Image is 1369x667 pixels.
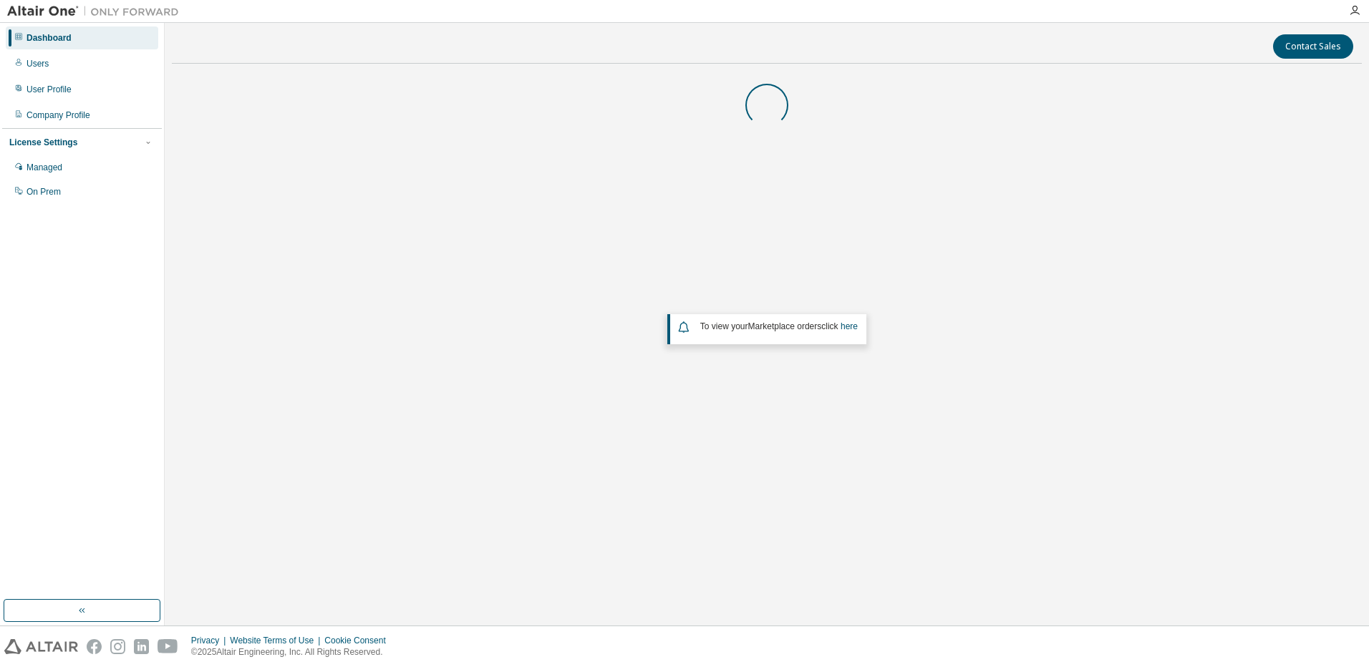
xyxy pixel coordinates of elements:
[9,137,77,148] div: License Settings
[110,639,125,654] img: instagram.svg
[748,321,822,331] em: Marketplace orders
[191,646,395,658] p: © 2025 Altair Engineering, Inc. All Rights Reserved.
[7,4,186,19] img: Altair One
[134,639,149,654] img: linkedin.svg
[700,321,858,331] span: To view your click
[87,639,102,654] img: facebook.svg
[26,32,72,44] div: Dashboard
[324,635,394,646] div: Cookie Consent
[26,162,62,173] div: Managed
[158,639,178,654] img: youtube.svg
[191,635,230,646] div: Privacy
[4,639,78,654] img: altair_logo.svg
[26,84,72,95] div: User Profile
[26,58,49,69] div: Users
[26,109,90,121] div: Company Profile
[26,186,61,198] div: On Prem
[841,321,858,331] a: here
[230,635,324,646] div: Website Terms of Use
[1273,34,1353,59] button: Contact Sales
